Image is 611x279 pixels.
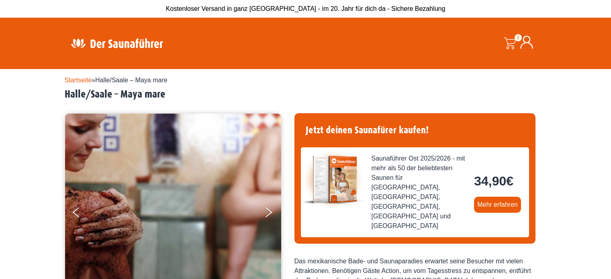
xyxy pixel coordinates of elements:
h2: Halle/Saale – Maya mare [65,88,547,101]
span: € [506,174,513,188]
span: Kostenloser Versand in ganz [GEOGRAPHIC_DATA] - im 20. Jahr für dich da - Sichere Bezahlung [166,5,445,12]
span: 0 [515,34,522,41]
span: Saunaführer Ost 2025/2026 - mit mehr als 50 der beliebtesten Saunen für [GEOGRAPHIC_DATA], [GEOGR... [372,154,468,231]
a: Mehr erfahren [474,197,521,213]
img: der-saunafuehrer-2025-ost.jpg [301,147,365,212]
button: Next [264,204,284,224]
bdi: 34,90 [474,174,513,188]
span: Halle/Saale – Maya mare [95,77,168,83]
a: Startseite [65,77,92,83]
h4: Jetzt deinen Saunafürer kaufen! [301,120,529,141]
button: Previous [73,204,93,224]
span: » [65,77,168,83]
